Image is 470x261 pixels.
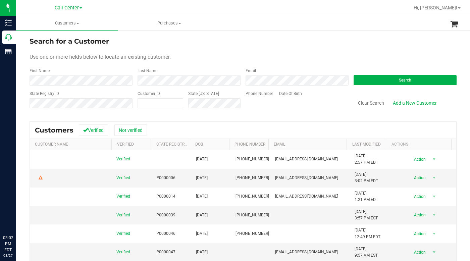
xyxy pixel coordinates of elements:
span: select [430,192,438,201]
inline-svg: Reports [5,48,12,55]
span: [DATE] [196,230,208,237]
span: Search for a Customer [30,37,109,45]
span: Action [408,155,430,164]
span: Action [408,229,430,239]
a: Last Modified [352,142,381,147]
span: [DATE] 12:49 PM EDT [355,227,380,240]
span: [DATE] [196,175,208,181]
inline-svg: Call Center [5,34,12,41]
span: [DATE] 9:57 AM EST [355,246,378,259]
span: Customers [16,20,118,26]
iframe: Resource center [7,207,27,227]
span: Action [408,192,430,201]
span: P0000014 [156,193,175,200]
label: Last Name [138,68,157,74]
a: DOB [195,142,203,147]
inline-svg: Inventory [5,19,12,26]
span: [PHONE_NUMBER] [236,175,269,181]
span: Use one or more fields below to locate an existing customer. [30,54,171,60]
span: [EMAIL_ADDRESS][DOMAIN_NAME] [275,156,338,162]
span: [DATE] 1:21 PM EDT [355,190,378,203]
span: Verified [116,230,130,237]
span: select [430,173,438,182]
span: [DATE] [196,212,208,218]
span: Customers [35,126,73,134]
a: Add a New Customer [388,97,441,109]
span: [DATE] [196,249,208,255]
div: Warning - Level 2 [38,175,44,181]
span: [DATE] 3:57 PM EST [355,209,378,221]
span: Call Center [55,5,79,11]
label: First Name [30,68,50,74]
span: Hi, [PERSON_NAME]! [414,5,457,10]
button: Clear Search [354,97,388,109]
a: Customers [16,16,118,30]
span: Verified [116,193,130,200]
span: select [430,229,438,239]
label: Customer ID [138,91,160,97]
span: [PHONE_NUMBER] [236,193,269,200]
button: Not verified [114,124,147,136]
span: [PHONE_NUMBER] [236,230,269,237]
span: Verified [116,175,130,181]
span: select [430,155,438,164]
a: Email [274,142,285,147]
a: Customer Name [35,142,68,147]
a: State Registry Id [156,142,192,147]
span: [EMAIL_ADDRESS][DOMAIN_NAME] [275,175,338,181]
label: Phone Number [246,91,273,97]
span: [PHONE_NUMBER] [236,156,269,162]
span: [DATE] 2:57 PM EDT [355,153,378,166]
span: select [430,248,438,257]
span: Action [408,210,430,220]
span: [EMAIL_ADDRESS][DOMAIN_NAME] [275,193,338,200]
a: Phone Number [234,142,265,147]
span: Verified [116,156,130,162]
button: Verified [79,124,108,136]
span: Action [408,173,430,182]
span: [EMAIL_ADDRESS][DOMAIN_NAME] [275,249,338,255]
button: Search [354,75,457,85]
a: Verified [117,142,134,147]
span: Verified [116,212,130,218]
span: P0000039 [156,212,175,218]
span: Search [399,78,411,83]
span: [DATE] [196,156,208,162]
label: State Registry ID [30,91,59,97]
span: [PHONE_NUMBER] [236,212,269,218]
span: [DATE] [196,193,208,200]
a: Purchases [118,16,220,30]
span: P0000006 [156,175,175,181]
p: 08/27 [3,253,13,258]
iframe: Resource center unread badge [20,206,28,214]
span: Verified [116,249,130,255]
span: P0000046 [156,230,175,237]
span: P0000047 [156,249,175,255]
span: select [430,210,438,220]
span: Action [408,248,430,257]
p: 03:02 PM EDT [3,235,13,253]
div: Actions [391,142,449,147]
span: [DATE] 3:02 PM EDT [355,171,378,184]
label: Email [246,68,256,74]
span: Purchases [118,20,220,26]
label: State [US_STATE] [188,91,219,97]
label: Date Of Birth [279,91,302,97]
